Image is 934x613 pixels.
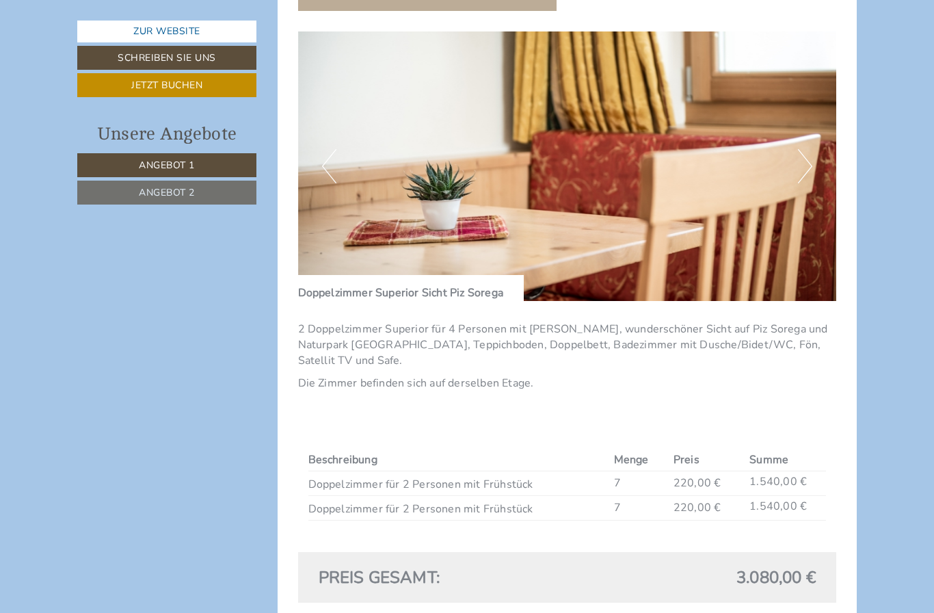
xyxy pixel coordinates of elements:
[308,566,568,589] div: Preis gesamt:
[21,40,227,51] div: Hotel Ciasa Rü Blanch - Authentic view
[673,475,721,491] span: 220,00 €
[77,21,256,42] a: Zur Website
[298,275,524,301] div: Doppelzimmer Superior Sicht Piz Sorega
[322,149,336,183] button: Previous
[609,496,668,521] td: 7
[308,471,609,496] td: Doppelzimmer für 2 Personen mit Frühstück
[77,121,256,146] div: Unsere Angebote
[673,500,721,515] span: 220,00 €
[609,471,668,496] td: 7
[736,566,816,589] span: 3.080,00 €
[21,66,227,76] small: 12:23
[77,73,256,97] a: Jetzt buchen
[298,376,837,391] p: Die Zimmer befinden sich auf derselben Etage.
[77,46,256,70] a: Schreiben Sie uns
[10,37,234,79] div: Guten Tag, wie können wir Ihnen helfen?
[298,31,837,301] img: image
[668,449,744,471] th: Preis
[798,149,812,183] button: Next
[609,449,668,471] th: Menge
[457,361,539,384] button: Senden
[243,10,295,34] div: [DATE]
[308,496,609,521] td: Doppelzimmer für 2 Personen mit Frühstück
[744,471,826,496] td: 1.540,00 €
[744,449,826,471] th: Summe
[298,322,837,369] p: 2 Doppelzimmer Superior für 4 Personen mit [PERSON_NAME], wunderschöner Sicht auf Piz Sorega und ...
[744,496,826,521] td: 1.540,00 €
[139,186,195,199] span: Angebot 2
[308,449,609,471] th: Beschreibung
[139,159,195,172] span: Angebot 1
